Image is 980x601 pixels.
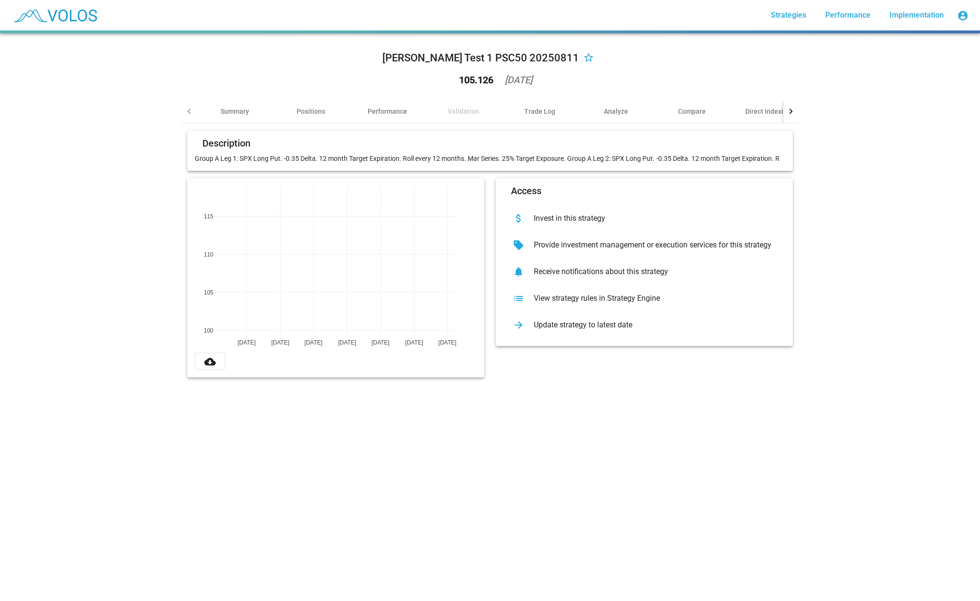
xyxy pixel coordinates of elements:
mat-icon: list [511,291,526,306]
mat-icon: star_border [583,53,594,64]
mat-card-title: Description [202,138,250,148]
button: Provide investment management or execution services for this strategy [503,232,785,258]
span: Implementation [890,10,944,20]
mat-icon: notifications [511,264,526,279]
div: Invest in this strategy [526,214,778,223]
div: Receive notifications about this strategy [526,267,778,276]
button: View strategy rules in Strategy Engine [503,285,785,312]
div: Trade Log [524,107,555,116]
mat-card-title: Access [511,186,541,196]
button: Invest in this strategy [503,205,785,232]
img: blue_transparent.png [8,3,102,27]
mat-icon: arrow_forward [511,317,526,333]
p: Group A Leg 1: SPX Long Put. -0.35 Delta. 12 month Target Expiration. Roll every 12 months. Mar S... [195,154,785,163]
button: Update strategy to latest date [503,312,785,338]
mat-icon: attach_money [511,211,526,226]
div: Summary [220,107,249,116]
summary: DescriptionGroup A Leg 1: SPX Long Put. -0.35 Delta. 12 month Target Expiration. Roll every 12 mo... [181,123,799,385]
div: [DATE] [505,75,532,85]
div: Analyze [604,107,628,116]
mat-icon: sell [511,237,526,253]
div: [PERSON_NAME] Test 1 PSC50 20250811 [382,50,579,66]
a: Strategies [763,7,814,24]
div: Positions [297,107,325,116]
div: Direct Indexing [745,107,791,116]
span: Performance [825,10,870,20]
div: View strategy rules in Strategy Engine [526,294,778,303]
div: Validation [448,107,479,116]
div: Compare [678,107,706,116]
a: Implementation [882,7,951,24]
div: Provide investment management or execution services for this strategy [526,240,778,250]
mat-icon: account_circle [957,10,969,21]
mat-icon: cloud_download [204,356,216,367]
span: Strategies [771,10,806,20]
div: Update strategy to latest date [526,320,778,330]
div: Performance [368,107,407,116]
div: 105.126 [459,75,493,85]
a: Performance [818,7,878,24]
button: Receive notifications about this strategy [503,258,785,285]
